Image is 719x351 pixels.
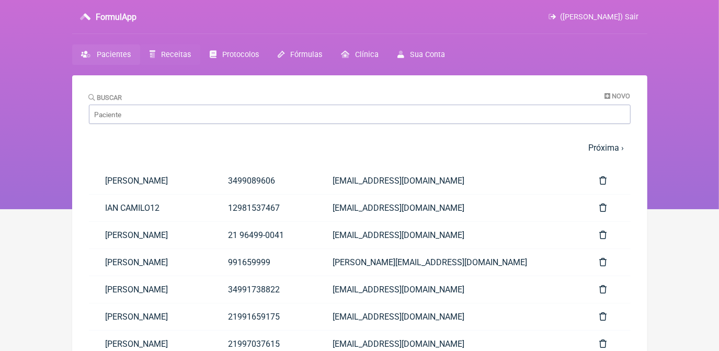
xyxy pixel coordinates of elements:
a: Clínica [332,44,388,65]
span: Novo [612,92,631,100]
label: Buscar [89,94,122,101]
span: Clínica [355,50,379,59]
a: Novo [605,92,631,100]
a: Próxima › [589,143,624,153]
a: [EMAIL_ADDRESS][DOMAIN_NAME] [316,195,583,221]
a: [PERSON_NAME][EMAIL_ADDRESS][DOMAIN_NAME] [316,249,583,276]
a: Fórmulas [268,44,332,65]
a: Protocolos [200,44,268,65]
a: IAN CAMILO12 [89,195,211,221]
a: Sua Conta [388,44,454,65]
a: [EMAIL_ADDRESS][DOMAIN_NAME] [316,276,583,303]
a: [EMAIL_ADDRESS][DOMAIN_NAME] [316,222,583,248]
h3: FormulApp [96,12,136,22]
a: Receitas [140,44,200,65]
a: ([PERSON_NAME]) Sair [549,13,638,21]
input: Paciente [89,105,631,124]
a: 12981537467 [211,195,316,221]
span: Sua Conta [410,50,446,59]
span: Protocolos [222,50,259,59]
a: [PERSON_NAME] [89,303,211,330]
span: ([PERSON_NAME]) Sair [561,13,639,21]
a: [EMAIL_ADDRESS][DOMAIN_NAME] [316,303,583,330]
span: Pacientes [97,50,131,59]
span: Receitas [161,50,191,59]
a: 34991738822 [211,276,316,303]
a: [PERSON_NAME] [89,276,211,303]
nav: pager [89,137,631,159]
a: 991659999 [211,249,316,276]
a: [PERSON_NAME] [89,249,211,276]
a: 21991659175 [211,303,316,330]
a: 21 96499-0041 [211,222,316,248]
a: Pacientes [72,44,140,65]
span: Fórmulas [290,50,322,59]
a: [EMAIL_ADDRESS][DOMAIN_NAME] [316,167,583,194]
a: [PERSON_NAME] [89,222,211,248]
a: 3499089606 [211,167,316,194]
a: [PERSON_NAME] [89,167,211,194]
